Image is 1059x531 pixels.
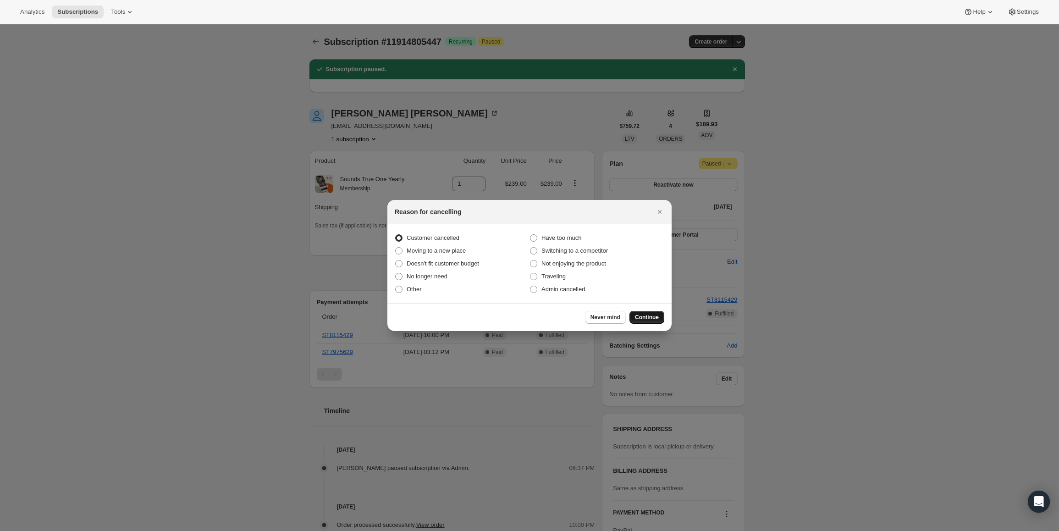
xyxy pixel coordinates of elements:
[629,311,664,324] button: Continue
[541,260,606,267] span: Not enjoying the product
[111,8,125,16] span: Tools
[1017,8,1039,16] span: Settings
[407,234,459,241] span: Customer cancelled
[590,314,620,321] span: Never mind
[541,273,566,280] span: Traveling
[407,286,422,293] span: Other
[653,205,666,218] button: Close
[541,247,608,254] span: Switching to a competitor
[1028,491,1050,513] div: Open Intercom Messenger
[541,234,581,241] span: Have too much
[407,247,466,254] span: Moving to a new place
[407,273,447,280] span: No longer need
[973,8,985,16] span: Help
[541,286,585,293] span: Admin cancelled
[1002,6,1044,18] button: Settings
[407,260,479,267] span: Doesn't fit customer budget
[105,6,140,18] button: Tools
[635,314,659,321] span: Continue
[958,6,1000,18] button: Help
[395,207,461,216] h2: Reason for cancelling
[52,6,104,18] button: Subscriptions
[585,311,626,324] button: Never mind
[57,8,98,16] span: Subscriptions
[15,6,50,18] button: Analytics
[20,8,44,16] span: Analytics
